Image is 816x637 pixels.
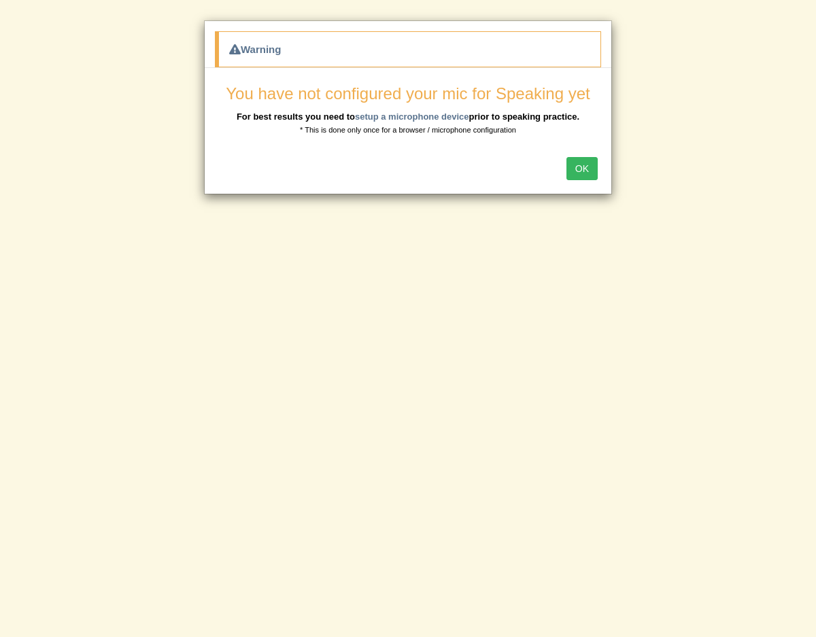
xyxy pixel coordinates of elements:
div: Warning [215,31,601,67]
button: OK [566,157,598,180]
small: * This is done only once for a browser / microphone configuration [300,126,516,134]
b: For best results you need to prior to speaking practice. [237,111,579,122]
span: You have not configured your mic for Speaking yet [226,84,590,103]
a: setup a microphone device [355,111,469,122]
